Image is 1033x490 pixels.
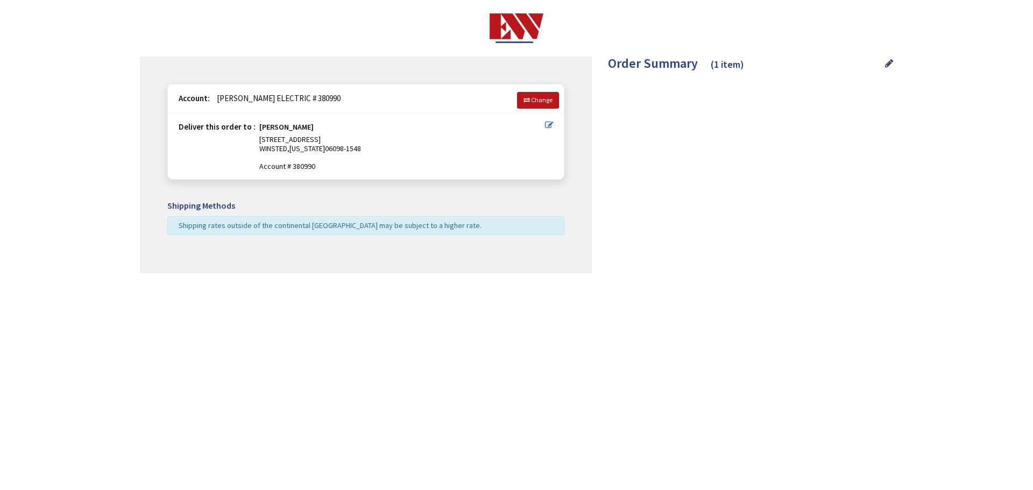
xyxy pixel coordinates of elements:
[179,122,256,132] strong: Deliver this order to :
[531,96,553,104] span: Change
[179,221,482,230] span: Shipping rates outside of the continental [GEOGRAPHIC_DATA] may be subject to a higher rate.
[259,134,321,144] span: [STREET_ADDRESS]
[711,58,744,70] span: (1 item)
[179,93,210,103] strong: Account:
[259,123,314,135] strong: [PERSON_NAME]
[517,92,559,108] a: Change
[325,144,361,153] span: 06098-1548
[608,55,698,72] span: Order Summary
[167,201,564,211] h5: Shipping Methods
[289,144,325,153] span: [US_STATE]
[259,144,289,153] span: WINSTED,
[490,13,544,43] img: Electrical Wholesalers, Inc.
[259,162,545,171] span: Account # 380990
[211,93,341,103] span: [PERSON_NAME] ELECTRIC # 380990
